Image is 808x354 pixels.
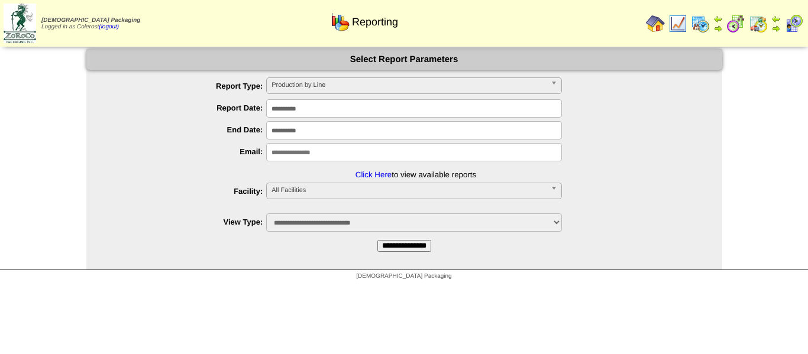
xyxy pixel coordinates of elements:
[356,273,451,280] span: [DEMOGRAPHIC_DATA] Packaging
[110,125,267,134] label: End Date:
[771,24,781,33] img: arrowright.gif
[110,147,267,156] label: Email:
[691,14,710,33] img: calendarprod.gif
[272,183,546,197] span: All Facilities
[110,217,267,226] label: View Type:
[110,82,267,90] label: Report Type:
[86,49,722,70] div: Select Report Parameters
[41,17,140,30] span: Logged in as Colerost
[771,14,781,24] img: arrowleft.gif
[784,14,803,33] img: calendarcustomer.gif
[749,14,768,33] img: calendarinout.gif
[272,78,546,92] span: Production by Line
[110,103,267,112] label: Report Date:
[41,17,140,24] span: [DEMOGRAPHIC_DATA] Packaging
[355,170,392,179] a: Click Here
[110,187,267,196] label: Facility:
[99,24,119,30] a: (logout)
[352,16,398,28] span: Reporting
[4,4,36,43] img: zoroco-logo-small.webp
[646,14,665,33] img: home.gif
[331,12,350,31] img: graph.gif
[668,14,687,33] img: line_graph.gif
[110,143,722,179] li: to view available reports
[713,14,723,24] img: arrowleft.gif
[726,14,745,33] img: calendarblend.gif
[713,24,723,33] img: arrowright.gif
